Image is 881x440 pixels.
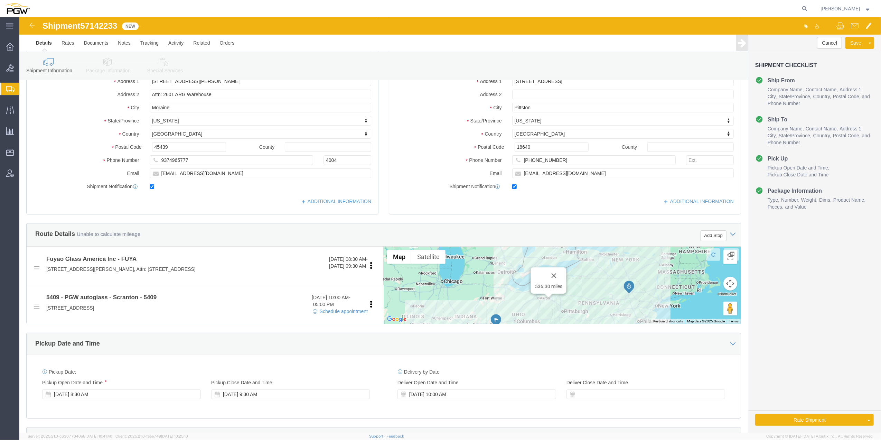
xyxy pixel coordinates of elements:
span: [DATE] 10:41:40 [85,434,112,438]
button: [PERSON_NAME] [821,4,872,13]
span: Server: 2025.21.0-c63077040a8 [28,434,112,438]
a: Support [369,434,386,438]
span: [DATE] 10:25:10 [161,434,188,438]
a: Feedback [386,434,404,438]
img: logo [5,3,30,14]
iframe: FS Legacy Container [19,17,881,433]
span: Client: 2025.21.0-faee749 [115,434,188,438]
span: Copyright © [DATE]-[DATE] Agistix Inc., All Rights Reserved [766,433,873,439]
span: Ksenia Gushchina-Kerecz [821,5,860,12]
